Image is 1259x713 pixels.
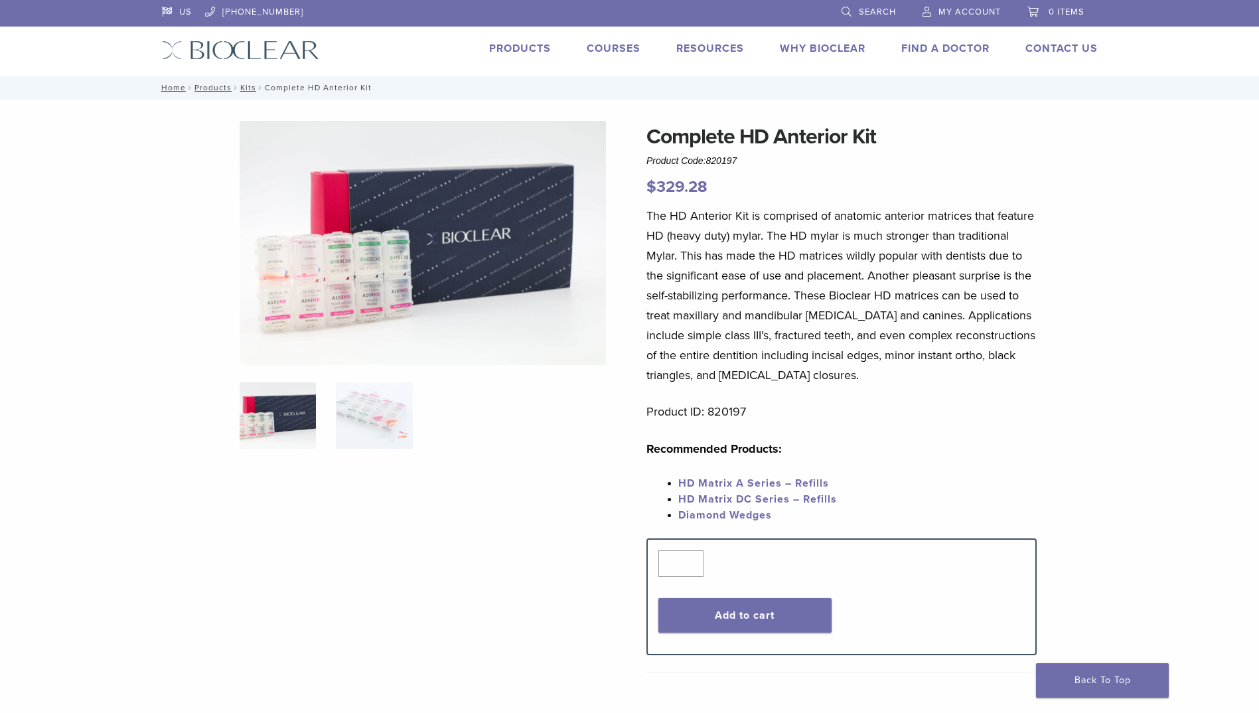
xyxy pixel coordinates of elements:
a: HD Matrix A Series – Refills [678,477,829,490]
a: Contact Us [1025,42,1098,55]
a: Products [489,42,551,55]
a: Courses [587,42,640,55]
p: Product ID: 820197 [646,402,1037,422]
p: The HD Anterior Kit is comprised of anatomic anterior matrices that feature HD (heavy duty) mylar... [646,206,1037,385]
h1: Complete HD Anterior Kit [646,121,1037,153]
span: / [256,84,265,91]
a: HD Matrix DC Series – Refills [678,493,837,506]
span: My Account [938,7,1001,17]
span: / [186,84,194,91]
bdi: 329.28 [646,177,707,197]
img: Bioclear [162,40,319,60]
a: Back To Top [1036,663,1169,698]
span: $ [646,177,656,197]
button: Add to cart [658,598,832,633]
img: IMG_8088 (1) [240,121,606,365]
span: / [232,84,240,91]
strong: Recommended Products: [646,441,782,456]
a: Kits [240,83,256,92]
span: Search [859,7,896,17]
nav: Complete HD Anterior Kit [152,76,1108,100]
span: 820197 [706,155,737,166]
a: Resources [676,42,744,55]
span: Product Code: [646,155,737,166]
span: 0 items [1049,7,1084,17]
a: Products [194,83,232,92]
a: Diamond Wedges [678,509,772,522]
a: Find A Doctor [901,42,990,55]
img: Complete HD Anterior Kit - Image 2 [336,382,412,449]
img: IMG_8088-1-324x324.jpg [240,382,316,449]
a: Why Bioclear [780,42,865,55]
a: Home [157,83,186,92]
